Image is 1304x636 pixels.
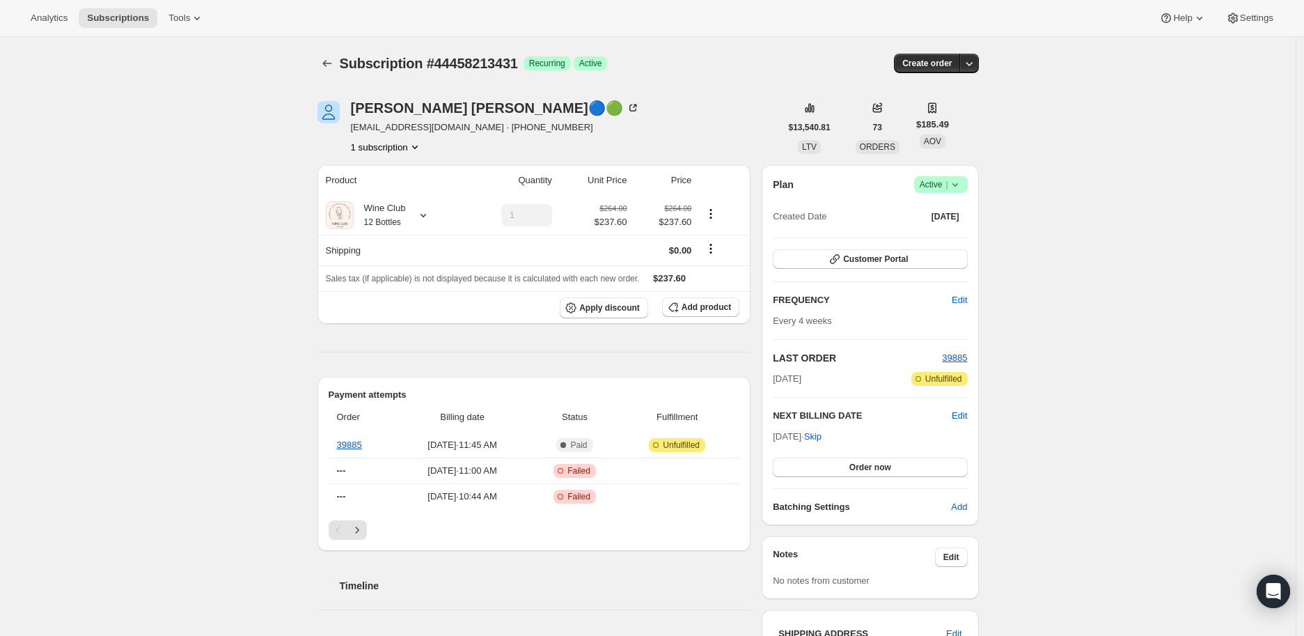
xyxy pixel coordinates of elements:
small: $264.00 [664,204,691,212]
button: Add product [662,297,739,317]
th: Price [631,165,696,196]
span: [DATE] · 11:45 AM [398,438,526,452]
h2: FREQUENCY [773,293,952,307]
span: AOV [924,137,941,146]
button: Create order [894,54,960,73]
th: Order [329,402,395,433]
span: Sarah Farrell🔵🟢 [317,101,340,123]
span: Created Date [773,210,826,224]
small: $264.00 [599,204,627,212]
span: Subscriptions [87,13,149,24]
button: Apply discount [560,297,648,318]
span: Sales tax (if applicable) is not displayed because it is calculated with each new order. [326,274,640,284]
span: [DATE] · [773,431,822,442]
button: Subscriptions [317,54,337,73]
button: Subscriptions [79,8,157,28]
button: Next [347,520,367,540]
span: Billing date [398,410,526,424]
button: Product actions [700,206,722,222]
span: Subscription #44458213431 [340,56,518,71]
button: Tools [160,8,212,28]
button: Add [943,496,975,518]
span: Customer Portal [843,254,908,265]
span: Unfulfilled [663,440,700,451]
span: Edit [952,293,967,307]
th: Quantity [463,165,556,196]
button: $13,540.81 [780,118,839,137]
span: 73 [873,122,882,133]
h2: LAST ORDER [773,351,942,365]
span: [DATE] [773,372,801,386]
button: Analytics [22,8,76,28]
h2: Timeline [340,579,751,593]
img: product img [326,201,354,229]
span: $237.60 [594,215,627,229]
span: Active [579,58,602,69]
span: $237.60 [635,215,691,229]
span: [EMAIL_ADDRESS][DOMAIN_NAME] · [PHONE_NUMBER] [351,121,640,134]
span: Recurring [529,58,565,69]
span: Help [1173,13,1192,24]
div: [PERSON_NAME] [PERSON_NAME]🔵🟢 [351,101,640,115]
span: Status [535,410,615,424]
h6: Batching Settings [773,500,951,514]
button: Customer Portal [773,249,967,269]
h2: NEXT BILLING DATE [773,409,952,423]
button: Edit [943,289,975,311]
th: Product [317,165,463,196]
span: --- [337,491,346,502]
span: No notes from customer [773,575,870,586]
span: | [945,179,948,190]
span: $185.49 [916,118,949,132]
span: [DATE] [932,211,959,222]
span: Every 4 weeks [773,316,832,326]
span: Unfulfilled [925,373,962,385]
th: Unit Price [556,165,631,196]
span: [DATE] · 11:00 AM [398,464,526,478]
button: Edit [952,409,967,423]
span: Failed [567,491,590,502]
span: [DATE] · 10:44 AM [398,490,526,504]
span: $237.60 [653,273,686,284]
button: Edit [935,548,968,567]
small: 12 Bottles [364,217,401,227]
span: $0.00 [669,245,692,256]
nav: Pagination [329,520,740,540]
button: Settings [1218,8,1282,28]
span: ORDERS [860,142,895,152]
div: Open Intercom Messenger [1257,575,1290,608]
span: Edit [943,552,959,563]
button: Skip [796,426,830,448]
span: $13,540.81 [789,122,831,133]
span: Add product [682,302,731,313]
button: 39885 [942,351,967,365]
span: Add [951,500,967,514]
span: Fulfillment [623,410,731,424]
span: LTV [802,142,817,152]
button: Shipping actions [700,241,722,256]
div: Wine Club [354,201,406,229]
span: Failed [567,465,590,476]
h2: Payment attempts [329,388,740,402]
span: Apply discount [579,302,640,313]
span: Analytics [31,13,68,24]
a: 39885 [942,352,967,363]
th: Shipping [317,235,463,265]
h2: Plan [773,178,794,192]
button: 73 [865,118,890,137]
button: Product actions [351,140,422,154]
span: Skip [804,430,822,444]
button: [DATE] [923,207,968,226]
span: Order now [849,462,891,473]
span: --- [337,465,346,476]
span: Tools [168,13,190,24]
span: Settings [1240,13,1273,24]
span: Paid [570,440,587,451]
button: Order now [773,458,967,477]
span: Active [920,178,962,192]
span: Create order [902,58,952,69]
h3: Notes [773,548,935,567]
button: Help [1151,8,1214,28]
